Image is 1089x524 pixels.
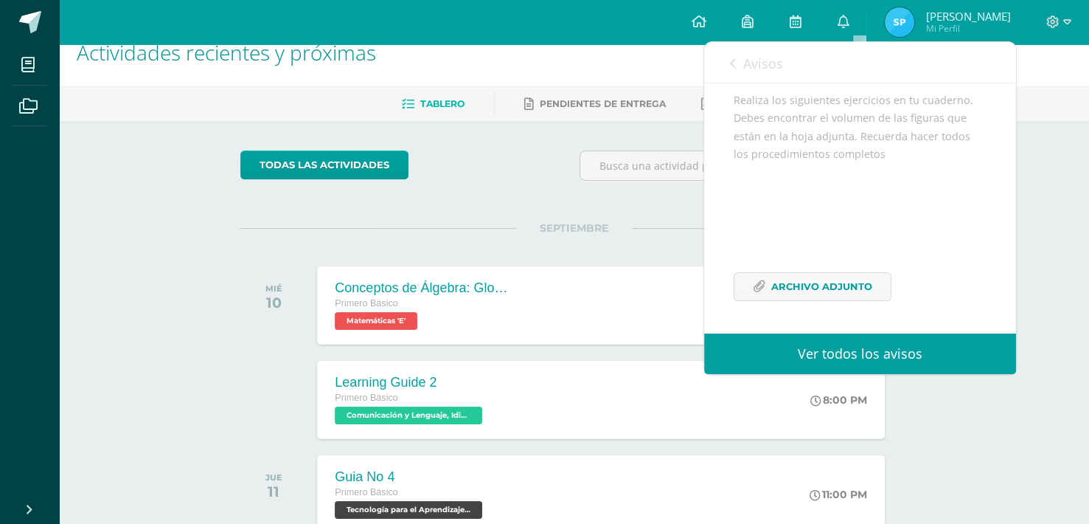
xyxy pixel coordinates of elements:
[743,55,783,72] span: Avisos
[771,273,872,300] span: Archivo Adjunto
[701,92,782,116] a: Entregadas
[402,92,465,116] a: Tablero
[524,92,666,116] a: Pendientes de entrega
[540,98,666,109] span: Pendientes de entrega
[885,7,914,37] img: ac6ab78ee49454d42c39790e8e911a07.png
[77,38,376,66] span: Actividades recientes y próximas
[704,334,1016,374] a: Ver todos los avisos
[516,221,632,235] span: SEPTIEMBRE
[265,283,282,294] div: MIÉ
[810,393,867,407] div: 8:00 PM
[335,469,486,485] div: Guia No 4
[734,92,987,319] div: Realiza los siguientes ejercicios en tu cuaderno. Debes encontrar el volumen de las figuras que e...
[335,501,482,519] span: Tecnología para el Aprendizaje y la Comunicación (Informática) 'E'
[925,22,1010,35] span: Mi Perfil
[335,407,482,424] span: Comunicación y Lenguaje, Idioma Extranjero Inglés 'E'
[265,294,282,311] div: 10
[265,483,282,500] div: 11
[335,393,397,403] span: Primero Básico
[335,298,397,308] span: Primero Básico
[810,488,867,501] div: 11:00 PM
[335,312,417,330] span: Matemáticas 'E'
[335,280,512,296] div: Conceptos de Álgebra: Glosario
[420,98,465,109] span: Tablero
[925,9,1010,24] span: [PERSON_NAME]
[734,272,891,301] a: Archivo Adjunto
[240,151,408,179] a: todas las Actividades
[335,487,397,497] span: Primero Básico
[335,375,486,390] div: Learning Guide 2
[265,472,282,483] div: JUE
[580,151,907,180] input: Busca una actividad próxima aquí...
